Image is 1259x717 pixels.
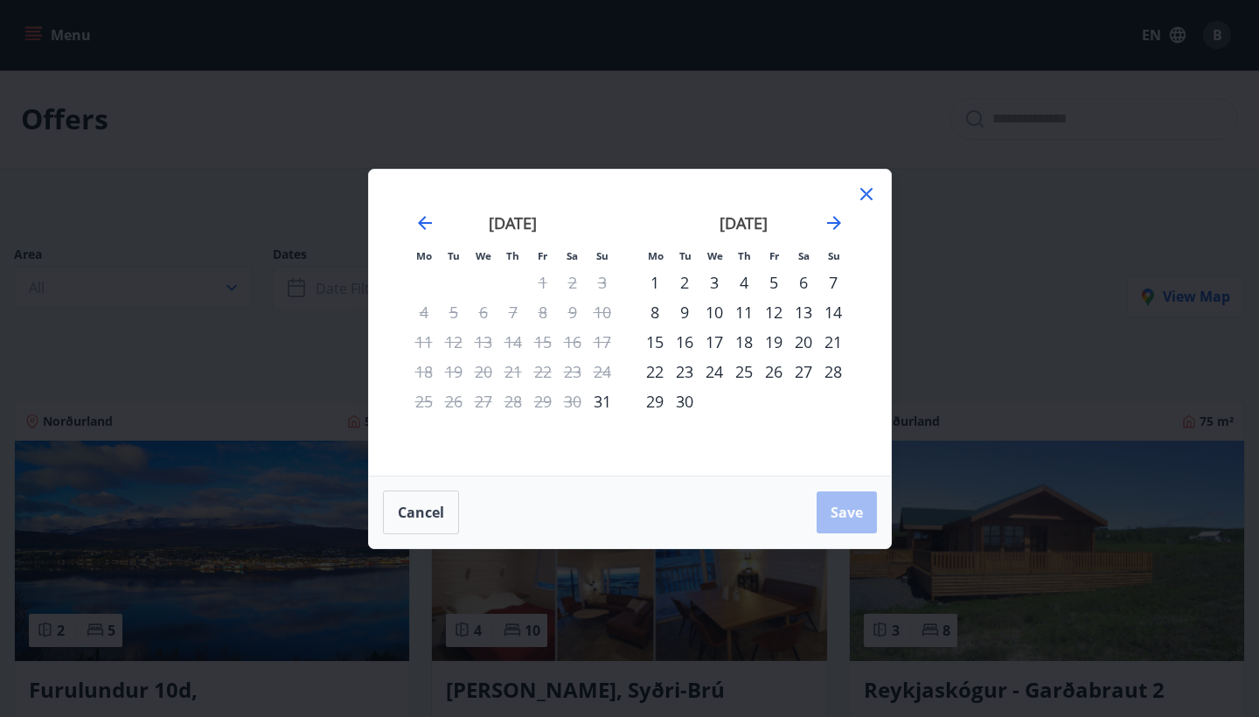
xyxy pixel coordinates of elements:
[414,212,435,233] div: Move backward to switch to the previous month.
[640,297,670,327] td: Choose Monday, September 8, 2025 as your check-in date. It’s available.
[729,327,759,357] td: Choose Thursday, September 18, 2025 as your check-in date. It’s available.
[699,327,729,357] td: Choose Wednesday, September 17, 2025 as your check-in date. It’s available.
[818,357,848,386] td: Choose Sunday, September 28, 2025 as your check-in date. It’s available.
[729,268,759,297] td: Choose Thursday, September 4, 2025 as your check-in date. It’s available.
[759,357,789,386] div: 26
[729,297,759,327] div: 11
[528,297,558,327] td: Not available. Friday, August 8, 2025
[670,268,699,297] td: Choose Tuesday, September 2, 2025 as your check-in date. It’s available.
[558,386,588,416] td: Not available. Saturday, August 30, 2025
[390,191,870,455] div: Calendar
[469,357,498,386] td: Not available. Wednesday, August 20, 2025
[670,297,699,327] td: Choose Tuesday, September 9, 2025 as your check-in date. It’s available.
[679,249,692,262] small: Tu
[729,297,759,327] td: Choose Thursday, September 11, 2025 as your check-in date. It’s available.
[640,386,670,416] td: Choose Monday, September 29, 2025 as your check-in date. It’s available.
[720,212,768,233] strong: [DATE]
[699,357,729,386] div: 24
[409,297,439,327] td: Not available. Monday, August 4, 2025
[729,357,759,386] td: Choose Thursday, September 25, 2025 as your check-in date. It’s available.
[439,327,469,357] td: Not available. Tuesday, August 12, 2025
[824,212,845,233] div: Move forward to switch to the next month.
[558,357,588,386] td: Not available. Saturday, August 23, 2025
[498,327,528,357] td: Not available. Thursday, August 14, 2025
[670,357,699,386] td: Choose Tuesday, September 23, 2025 as your check-in date. It’s available.
[538,249,547,262] small: Fr
[528,386,558,416] td: Not available. Friday, August 29, 2025
[789,297,818,327] td: Choose Saturday, September 13, 2025 as your check-in date. It’s available.
[818,297,848,327] div: 14
[498,357,528,386] td: Not available. Thursday, August 21, 2025
[670,386,699,416] div: 30
[699,327,729,357] div: 17
[640,357,670,386] td: Choose Monday, September 22, 2025 as your check-in date. It’s available.
[707,249,723,262] small: We
[469,327,498,357] td: Not available. Wednesday, August 13, 2025
[567,249,578,262] small: Sa
[738,249,751,262] small: Th
[759,327,789,357] td: Choose Friday, September 19, 2025 as your check-in date. It’s available.
[818,297,848,327] td: Choose Sunday, September 14, 2025 as your check-in date. It’s available.
[596,249,609,262] small: Su
[640,268,670,297] div: 1
[588,268,617,297] td: Not available. Sunday, August 3, 2025
[759,357,789,386] td: Choose Friday, September 26, 2025 as your check-in date. It’s available.
[729,268,759,297] div: 4
[759,297,789,327] div: 12
[469,297,498,327] td: Not available. Wednesday, August 6, 2025
[670,268,699,297] div: 2
[759,268,789,297] td: Choose Friday, September 5, 2025 as your check-in date. It’s available.
[498,297,528,327] td: Not available. Thursday, August 7, 2025
[588,357,617,386] td: Not available. Sunday, August 24, 2025
[818,327,848,357] div: 21
[699,357,729,386] td: Choose Wednesday, September 24, 2025 as your check-in date. It’s available.
[699,297,729,327] div: 10
[489,212,537,233] strong: [DATE]
[506,249,519,262] small: Th
[439,357,469,386] td: Not available. Tuesday, August 19, 2025
[558,297,588,327] td: Not available. Saturday, August 9, 2025
[699,268,729,297] div: 3
[789,268,818,297] td: Choose Saturday, September 6, 2025 as your check-in date. It’s available.
[670,386,699,416] td: Choose Tuesday, September 30, 2025 as your check-in date. It’s available.
[640,268,670,297] td: Choose Monday, September 1, 2025 as your check-in date. It’s available.
[409,386,439,416] td: Not available. Monday, August 25, 2025
[818,357,848,386] div: 28
[528,268,558,297] td: Not available. Friday, August 1, 2025
[558,268,588,297] td: Not available. Saturday, August 2, 2025
[498,386,528,416] td: Not available. Thursday, August 28, 2025
[818,268,848,297] div: 7
[648,249,664,262] small: Mo
[409,327,439,357] td: Not available. Monday, August 11, 2025
[789,327,818,357] div: 20
[528,327,558,357] td: Not available. Friday, August 15, 2025
[588,386,617,416] td: Choose Sunday, August 31, 2025 as your check-in date. It’s available.
[448,249,460,262] small: Tu
[729,327,759,357] div: 18
[670,327,699,357] td: Choose Tuesday, September 16, 2025 as your check-in date. It’s available.
[383,491,459,534] button: Cancel
[798,249,810,262] small: Sa
[528,357,558,386] td: Not available. Friday, August 22, 2025
[409,357,439,386] td: Not available. Monday, August 18, 2025
[789,357,818,386] div: 27
[588,386,617,416] div: 31
[398,503,444,522] span: Cancel
[640,327,670,357] td: Choose Monday, September 15, 2025 as your check-in date. It’s available.
[818,327,848,357] td: Choose Sunday, September 21, 2025 as your check-in date. It’s available.
[640,386,670,416] div: 29
[789,327,818,357] td: Choose Saturday, September 20, 2025 as your check-in date. It’s available.
[416,249,432,262] small: Mo
[759,297,789,327] td: Choose Friday, September 12, 2025 as your check-in date. It’s available.
[640,357,670,386] div: 22
[729,357,759,386] div: 25
[439,297,469,327] td: Not available. Tuesday, August 5, 2025
[640,327,670,357] div: 15
[789,357,818,386] td: Choose Saturday, September 27, 2025 as your check-in date. It’s available.
[670,297,699,327] div: 9
[818,268,848,297] td: Choose Sunday, September 7, 2025 as your check-in date. It’s available.
[469,386,498,416] td: Not available. Wednesday, August 27, 2025
[670,327,699,357] div: 16
[588,297,617,327] td: Not available. Sunday, August 10, 2025
[558,327,588,357] td: Not available. Saturday, August 16, 2025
